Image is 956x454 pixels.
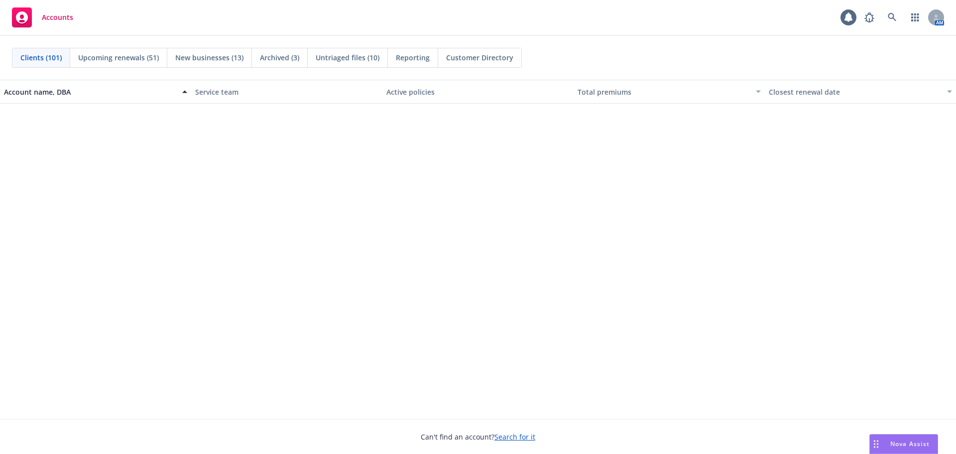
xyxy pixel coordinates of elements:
div: Total premiums [578,87,750,97]
div: Active policies [386,87,570,97]
div: Service team [195,87,378,97]
a: Search for it [494,432,535,442]
span: Nova Assist [890,440,930,448]
a: Switch app [905,7,925,27]
span: Accounts [42,13,73,21]
span: Clients (101) [20,52,62,63]
span: Reporting [396,52,430,63]
button: Nova Assist [869,434,938,454]
button: Closest renewal date [765,80,956,104]
span: Upcoming renewals (51) [78,52,159,63]
a: Accounts [8,3,77,31]
span: New businesses (13) [175,52,243,63]
span: Untriaged files (10) [316,52,379,63]
span: Archived (3) [260,52,299,63]
div: Account name, DBA [4,87,176,97]
button: Service team [191,80,382,104]
span: Can't find an account? [421,432,535,442]
a: Search [882,7,902,27]
div: Drag to move [870,435,882,454]
button: Total premiums [574,80,765,104]
span: Customer Directory [446,52,513,63]
div: Closest renewal date [769,87,941,97]
a: Report a Bug [859,7,879,27]
button: Active policies [382,80,574,104]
